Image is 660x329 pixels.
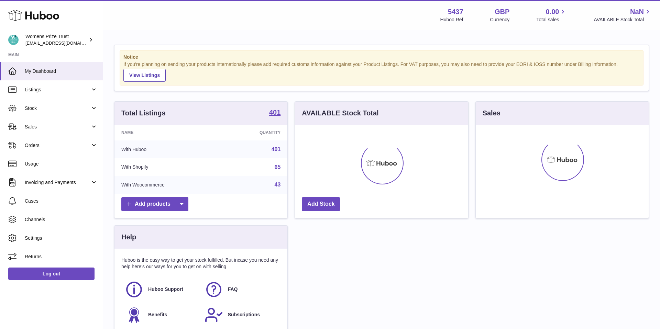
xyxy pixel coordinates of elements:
span: Sales [25,124,90,130]
strong: 401 [269,109,280,116]
div: Currency [490,16,510,23]
span: Cases [25,198,98,204]
a: Add Stock [302,197,340,211]
h3: Help [121,232,136,242]
span: NaN [630,7,644,16]
span: FAQ [228,286,238,293]
div: If you're planning on sending your products internationally please add required customs informati... [123,61,640,82]
span: My Dashboard [25,68,98,75]
strong: 5437 [448,7,463,16]
strong: GBP [495,7,509,16]
span: AVAILABLE Stock Total [594,16,652,23]
div: Womens Prize Trust [25,33,87,46]
a: Benefits [125,306,198,324]
a: Subscriptions [205,306,277,324]
a: 401 [269,109,280,117]
span: Orders [25,142,90,149]
h3: AVAILABLE Stock Total [302,109,378,118]
span: Total sales [536,16,567,23]
span: Settings [25,235,98,241]
span: Subscriptions [228,311,260,318]
a: View Listings [123,69,166,82]
h3: Sales [483,109,500,118]
p: Huboo is the easy way to get your stock fulfilled. But incase you need any help here's our ways f... [121,257,280,270]
span: Usage [25,161,98,167]
a: 401 [272,146,281,152]
div: Huboo Ref [440,16,463,23]
a: 0.00 Total sales [536,7,567,23]
td: With Woocommerce [114,176,222,194]
td: With Huboo [114,140,222,158]
th: Quantity [222,125,287,140]
a: NaN AVAILABLE Stock Total [594,7,652,23]
a: Log out [8,268,95,280]
a: 65 [275,164,281,170]
span: Listings [25,87,90,93]
a: Add products [121,197,188,211]
span: Channels [25,216,98,223]
span: Returns [25,253,98,260]
span: Stock [25,105,90,112]
th: Name [114,125,222,140]
td: With Shopify [114,158,222,176]
strong: Notice [123,54,640,60]
span: Benefits [148,311,167,318]
span: Invoicing and Payments [25,179,90,186]
span: 0.00 [546,7,559,16]
a: 43 [275,182,281,188]
a: Huboo Support [125,280,198,299]
a: FAQ [205,280,277,299]
span: [EMAIL_ADDRESS][DOMAIN_NAME] [25,40,101,46]
img: info@womensprizeforfiction.co.uk [8,35,19,45]
h3: Total Listings [121,109,166,118]
span: Huboo Support [148,286,183,293]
